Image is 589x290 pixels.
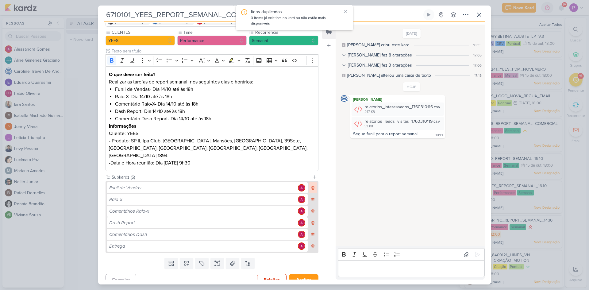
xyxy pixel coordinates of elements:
[347,72,431,79] div: Isabella alterou uma caixa de texto
[109,196,296,203] div: Raio-x
[106,54,318,66] div: Editor toolbar
[298,207,305,215] img: Alessandra Gomes
[364,104,440,110] div: relatorios_interessados_1760310116.csv
[251,9,341,15] div: Itens duplicados
[298,242,305,250] img: Alessandra Gomes
[347,42,410,48] div: Isabella criou este kard
[109,123,137,129] strong: Informações
[109,130,315,137] p: Cliente: YEES
[110,48,318,54] input: Texto sem título
[115,86,315,93] li: Funil de Vendas- Dia 14/10 até às 18h
[353,131,418,137] div: Segue funil para o report semanal
[473,52,482,58] div: 17:05
[352,96,444,102] div: [PERSON_NAME]
[342,43,345,47] div: Este log é visível à todos no kard
[115,108,315,115] li: Dash Report- Dia 14/10 até às 18h
[364,124,440,129] div: 33 KB
[298,196,305,203] img: Alessandra Gomes
[104,9,422,20] input: Kard Sem Título
[473,42,482,48] div: 16:33
[298,231,305,238] img: Alessandra Gomes
[473,63,482,68] div: 17:06
[109,137,315,159] p: - Produto: SP II, Ipa Club, [GEOGRAPHIC_DATA], Mansões, [GEOGRAPHIC_DATA], 39Sete, [GEOGRAPHIC_DA...
[177,36,247,45] button: Performance
[251,15,341,27] div: 3 items já existiam no kard ou não estão mais disponíveis
[338,260,485,277] div: Editor editing area: main
[109,72,155,78] strong: O que deve ser feito?
[111,29,175,36] label: CLIENTES
[426,12,431,17] div: Ligar relógio
[289,274,318,285] button: Aceitar
[341,95,348,102] img: Caroline Traven De Andrade
[109,208,296,215] div: Comentários Raio-x
[106,274,136,286] button: Cancelar
[109,159,315,167] p: -Data e Hora reunião: Dia [DATE] 9h30
[115,115,315,122] li: Comentário Dash Report- Dia 14/10 até às 18h
[115,100,315,108] li: Comentário Raio-X- Dia 14/10 até às 18h
[338,249,485,261] div: Editor toolbar
[364,110,440,114] div: 247 KB
[109,78,315,86] p: Realizar as tarefas de report semanal nos seguintes dias e horários:
[112,174,310,180] div: Subkardz (6)
[115,93,315,100] li: Raio-X- Dia 14/10 até às 18h
[352,102,444,116] div: relatorios_interessados_1760310116.csv
[255,29,318,36] label: Recorrência
[109,219,296,226] div: Dash Report
[109,231,296,238] div: Comentários Dash
[183,29,247,36] label: Time
[364,118,440,125] div: relatorios_leads_visitas_1760310119.csv
[298,219,305,226] img: Alessandra Gomes
[106,66,318,172] div: Editor editing area: main
[436,133,443,138] div: 10:19
[352,117,444,130] div: relatorios_leads_visitas_1760310119.csv
[109,184,296,191] div: Funil de Vendas
[348,62,412,68] div: [PERSON_NAME] fez 3 alterações
[106,36,175,45] button: YEES
[109,243,296,250] div: Entrega
[257,274,287,286] button: Rejeitar
[298,184,305,191] img: Alessandra Gomes
[474,73,482,78] div: 17:15
[249,36,318,45] button: Semanal
[348,52,412,58] div: [PERSON_NAME] fez 8 alterações
[342,74,345,77] div: Este log é visível à todos no kard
